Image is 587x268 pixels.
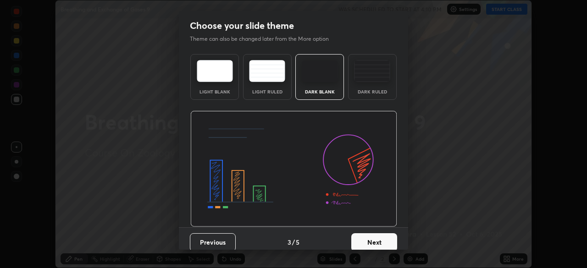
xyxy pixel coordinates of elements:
img: lightTheme.e5ed3b09.svg [197,60,233,82]
div: Dark Ruled [354,89,391,94]
div: Light Ruled [249,89,286,94]
h4: 3 [288,237,291,247]
img: lightRuledTheme.5fabf969.svg [249,60,285,82]
div: Light Blank [196,89,233,94]
h2: Choose your slide theme [190,20,294,32]
img: darkThemeBanner.d06ce4a2.svg [190,111,397,227]
button: Next [351,233,397,252]
p: Theme can also be changed later from the More option [190,35,338,43]
button: Previous [190,233,236,252]
img: darkTheme.f0cc69e5.svg [302,60,338,82]
h4: / [292,237,295,247]
h4: 5 [296,237,299,247]
img: darkRuledTheme.de295e13.svg [354,60,390,82]
div: Dark Blank [301,89,338,94]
